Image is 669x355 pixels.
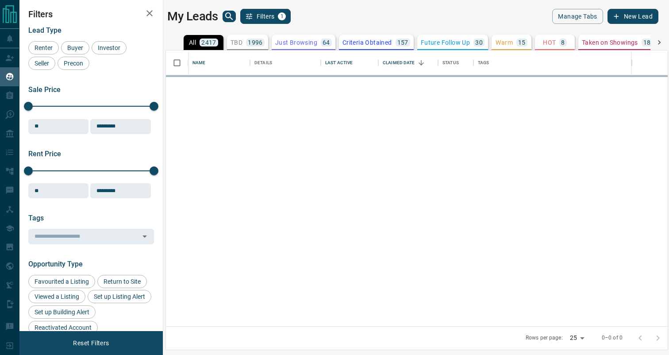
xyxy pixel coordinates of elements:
div: Last Active [325,50,353,75]
span: Seller [31,60,52,67]
div: Status [442,50,459,75]
div: Seller [28,57,55,70]
p: HOT [543,39,556,46]
div: Reactivated Account [28,321,98,334]
p: Just Browsing [275,39,317,46]
div: Favourited a Listing [28,275,95,288]
div: Claimed Date [383,50,415,75]
p: 157 [397,39,408,46]
p: 8 [561,39,565,46]
span: Rent Price [28,150,61,158]
span: Investor [95,44,123,51]
button: Manage Tabs [552,9,603,24]
div: Details [250,50,321,75]
div: Viewed a Listing [28,290,85,303]
div: Renter [28,41,59,54]
p: Future Follow Up [421,39,470,46]
div: Last Active [321,50,378,75]
div: Name [188,50,250,75]
p: Rows per page: [526,334,563,342]
p: 30 [475,39,483,46]
span: 1 [279,13,285,19]
p: TBD [231,39,242,46]
button: search button [223,11,236,22]
p: 15 [518,39,526,46]
p: 18 [643,39,651,46]
span: Reactivated Account [31,324,95,331]
p: Warm [496,39,513,46]
button: Open [138,230,151,243]
span: Precon [61,60,86,67]
button: Filters1 [240,9,291,24]
div: 25 [566,332,588,344]
button: New Lead [607,9,658,24]
div: Buyer [61,41,89,54]
p: 1996 [248,39,263,46]
h2: Filters [28,9,154,19]
span: Opportunity Type [28,260,83,268]
h1: My Leads [167,9,218,23]
div: Name [192,50,206,75]
button: Sort [415,57,427,69]
div: Precon [58,57,89,70]
p: Criteria Obtained [342,39,392,46]
div: Investor [92,41,127,54]
span: Lead Type [28,26,62,35]
div: Status [438,50,473,75]
div: Set up Listing Alert [88,290,151,303]
div: Return to Site [97,275,147,288]
p: Taken on Showings [582,39,638,46]
p: 64 [323,39,330,46]
p: All [189,39,196,46]
div: Tags [478,50,489,75]
span: Set up Listing Alert [91,293,148,300]
span: Set up Building Alert [31,309,92,316]
div: Tags [473,50,632,75]
p: 2417 [201,39,216,46]
span: Return to Site [100,278,144,285]
span: Tags [28,214,44,222]
p: 0–0 of 0 [602,334,623,342]
div: Claimed Date [378,50,438,75]
div: Set up Building Alert [28,305,96,319]
span: Buyer [64,44,86,51]
span: Favourited a Listing [31,278,92,285]
div: Details [254,50,272,75]
span: Viewed a Listing [31,293,82,300]
span: Renter [31,44,56,51]
button: Reset Filters [67,336,115,351]
span: Sale Price [28,85,61,94]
